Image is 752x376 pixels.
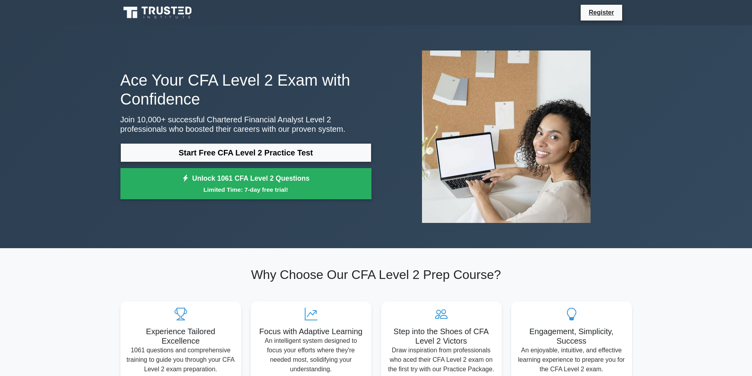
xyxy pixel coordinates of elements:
[120,168,371,200] a: Unlock 1061 CFA Level 2 QuestionsLimited Time: 7-day free trial!
[584,7,619,17] a: Register
[120,267,632,282] h2: Why Choose Our CFA Level 2 Prep Course?
[127,346,235,374] p: 1061 questions and comprehensive training to guide you through your CFA Level 2 exam preparation.
[120,143,371,162] a: Start Free CFA Level 2 Practice Test
[387,346,495,374] p: Draw inspiration from professionals who aced their CFA Level 2 exam on the first try with our Pra...
[257,327,365,336] h5: Focus with Adaptive Learning
[120,71,371,108] h1: Ace Your CFA Level 2 Exam with Confidence
[130,185,362,194] small: Limited Time: 7-day free trial!
[120,115,371,134] p: Join 10,000+ successful Chartered Financial Analyst Level 2 professionals who boosted their caree...
[127,327,235,346] h5: Experience Tailored Excellence
[518,327,626,346] h5: Engagement, Simplicity, Success
[257,336,365,374] p: An intelligent system designed to focus your efforts where they're needed most, solidifying your ...
[518,346,626,374] p: An enjoyable, intuitive, and effective learning experience to prepare you for the CFA Level 2 exam.
[387,327,495,346] h5: Step into the Shoes of CFA Level 2 Victors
